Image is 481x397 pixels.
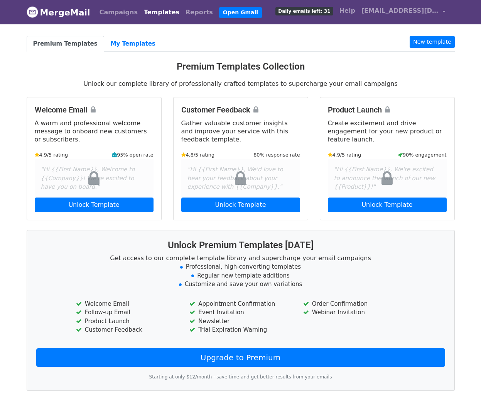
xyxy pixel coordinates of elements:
a: Reports [182,5,216,20]
h4: Welcome Email [35,105,154,114]
li: Newsletter [189,317,291,326]
a: Premium Templates [27,36,104,52]
a: Templates [141,5,182,20]
small: 4.8/5 rating [181,151,215,158]
a: Unlock Template [35,198,154,212]
li: Appointment Confirmation [189,300,291,308]
h4: Customer Feedback [181,105,300,114]
a: Unlock Template [181,198,300,212]
li: Event Invitation [189,308,291,317]
a: Daily emails left: 31 [272,3,336,19]
li: Order Confirmation [303,300,405,308]
a: Unlock Template [328,198,447,212]
small: 80% response rate [253,151,300,158]
a: MergeMail [27,4,90,20]
p: Starting at only $12/month - save time and get better results from your emails [36,373,445,381]
img: MergeMail logo [27,6,38,18]
div: "Hi {{First Name}}, We'd love to hear your feedback about your experience with {{Company}}." [181,159,300,198]
p: Gather valuable customer insights and improve your service with this feedback template. [181,119,300,143]
small: 4.9/5 rating [328,151,361,158]
a: My Templates [104,36,162,52]
li: Trial Expiration Warning [189,325,291,334]
h3: Premium Templates Collection [27,61,455,72]
small: 4.9/5 rating [35,151,68,158]
h4: Product Launch [328,105,447,114]
p: Get access to our complete template library and supercharge your email campaigns [36,254,445,262]
small: 95% open rate [112,151,153,158]
h3: Unlock Premium Templates [DATE] [36,240,445,251]
li: Product Launch [76,317,178,326]
li: Follow-up Email [76,308,178,317]
li: Professional, high-converting templates [36,262,445,271]
a: Open Gmail [219,7,262,18]
a: [EMAIL_ADDRESS][DOMAIN_NAME] [358,3,449,21]
div: "Hi {{First Name}}, Welcome to {{Company}}! We're excited to have you on board." [35,159,154,198]
p: A warm and professional welcome message to onboard new customers or subscribers. [35,119,154,143]
span: [EMAIL_ADDRESS][DOMAIN_NAME] [361,6,439,15]
p: Create excitement and drive engagement for your new product or feature launch. [328,119,447,143]
small: 90% engagement [398,151,447,158]
p: Unlock our complete library of professionally crafted templates to supercharge your email campaigns [27,80,455,88]
div: "Hi {{First Name}}, We're excited to announce the launch of our new {{Product}}!" [328,159,447,198]
li: Welcome Email [76,300,178,308]
a: Help [336,3,358,19]
a: New template [410,36,454,48]
li: Customer Feedback [76,325,178,334]
li: Webinar Invitation [303,308,405,317]
span: Daily emails left: 31 [275,7,333,15]
li: Customize and save your own variations [36,280,445,289]
li: Regular new template additions [36,271,445,280]
a: Campaigns [96,5,141,20]
a: Upgrade to Premium [36,348,445,367]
